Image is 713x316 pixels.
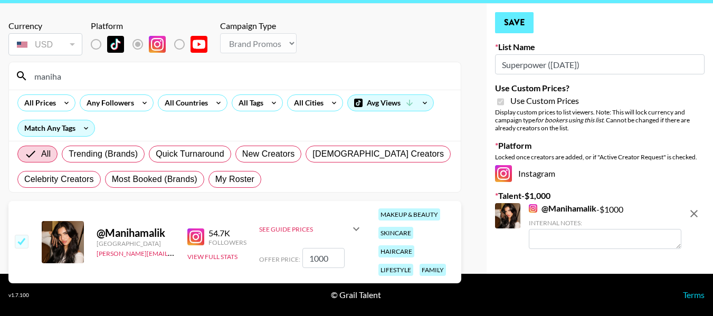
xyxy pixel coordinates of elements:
[495,165,512,182] img: Instagram
[112,173,197,186] span: Most Booked (Brands)
[156,148,224,160] span: Quick Turnaround
[91,21,216,31] div: Platform
[97,240,175,247] div: [GEOGRAPHIC_DATA]
[91,33,216,55] div: List locked to Instagram.
[529,204,537,213] img: Instagram
[8,292,29,299] div: v 1.7.100
[495,83,705,93] label: Use Custom Prices?
[378,227,413,239] div: skincare
[107,36,124,53] img: TikTok
[259,225,350,233] div: See Guide Prices
[187,228,204,245] img: Instagram
[97,226,175,240] div: @ Manihamalik
[41,148,51,160] span: All
[529,219,681,227] div: Internal Notes:
[420,264,446,276] div: family
[378,208,440,221] div: makeup & beauty
[69,148,138,160] span: Trending (Brands)
[683,290,705,300] a: Terms
[220,21,297,31] div: Campaign Type
[191,36,207,53] img: YouTube
[97,247,303,257] a: [PERSON_NAME][EMAIL_ADDRESS][PERSON_NAME][DOMAIN_NAME]
[495,140,705,151] label: Platform
[495,108,705,132] div: Display custom prices to list viewers. Note: This will lock currency and campaign type . Cannot b...
[495,165,705,182] div: Instagram
[8,31,82,58] div: Currency is locked to USD
[8,21,82,31] div: Currency
[312,148,444,160] span: [DEMOGRAPHIC_DATA] Creators
[158,95,210,111] div: All Countries
[18,95,58,111] div: All Prices
[495,153,705,161] div: Locked once creators are added, or if "Active Creator Request" is checked.
[242,148,295,160] span: New Creators
[495,12,534,33] button: Save
[232,95,265,111] div: All Tags
[529,203,596,214] a: @Manihamalik
[331,290,381,300] div: © Grail Talent
[510,95,579,106] span: Use Custom Prices
[28,68,454,84] input: Search by User Name
[348,95,433,111] div: Avg Views
[149,36,166,53] img: Instagram
[302,248,345,268] input: 1,000
[80,95,136,111] div: Any Followers
[378,245,414,257] div: haircare
[208,228,246,238] div: 54.7K
[18,120,94,136] div: Match Any Tags
[259,216,363,242] div: See Guide Prices
[208,238,246,246] div: Followers
[529,203,681,249] div: - $ 1000
[11,35,80,54] div: USD
[187,253,237,261] button: View Full Stats
[495,190,705,201] label: Talent - $ 1,000
[259,255,300,263] span: Offer Price:
[535,116,603,124] em: for bookers using this list
[495,42,705,52] label: List Name
[24,173,94,186] span: Celebrity Creators
[288,95,326,111] div: All Cities
[215,173,254,186] span: My Roster
[378,264,413,276] div: lifestyle
[683,203,705,224] button: remove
